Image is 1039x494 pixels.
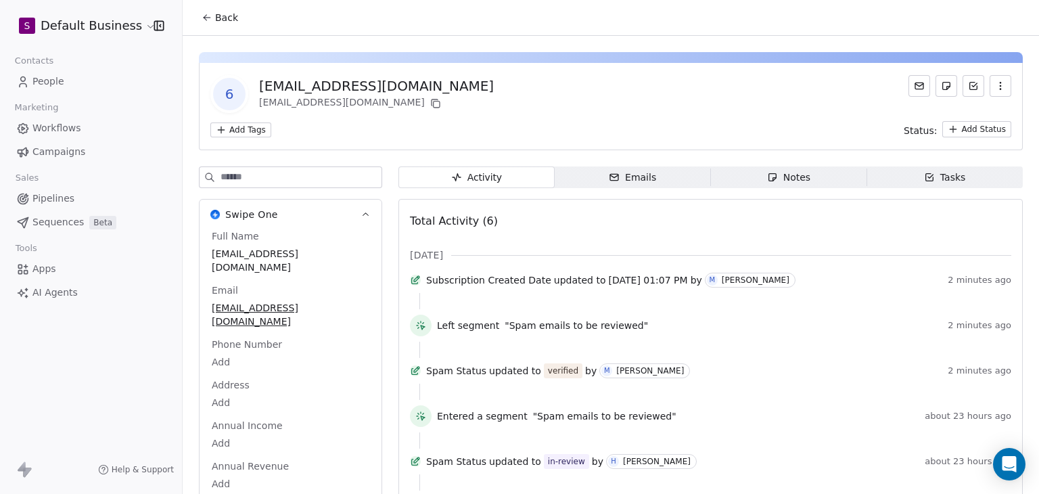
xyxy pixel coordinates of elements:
[41,17,142,35] span: Default Business
[11,187,171,210] a: Pipelines
[11,211,171,233] a: SequencesBeta
[213,78,246,110] span: 6
[210,122,271,137] button: Add Tags
[98,464,174,475] a: Help & Support
[32,286,78,300] span: AI Agents
[259,95,494,112] div: [EMAIL_ADDRESS][DOMAIN_NAME]
[259,76,494,95] div: [EMAIL_ADDRESS][DOMAIN_NAME]
[925,456,1011,467] span: about 23 hours ago
[212,301,369,328] span: [EMAIL_ADDRESS][DOMAIN_NAME]
[32,192,74,206] span: Pipelines
[691,273,702,287] span: by
[210,210,220,219] img: Swipe One
[209,419,285,432] span: Annual Income
[11,258,171,280] a: Apps
[942,121,1011,137] button: Add Status
[89,216,116,229] span: Beta
[948,275,1011,286] span: 2 minutes ago
[426,273,551,287] span: Subscription Created Date
[533,409,676,423] span: "Spam emails to be reviewed"
[489,455,541,468] span: updated to
[548,455,585,468] div: in-review
[209,284,241,297] span: Email
[592,455,603,468] span: by
[209,378,252,392] span: Address
[437,409,528,423] span: Entered a segment
[604,365,610,376] div: M
[212,247,369,274] span: [EMAIL_ADDRESS][DOMAIN_NAME]
[616,366,684,376] div: [PERSON_NAME]
[924,171,966,185] div: Tasks
[32,215,84,229] span: Sequences
[11,282,171,304] a: AI Agents
[193,5,246,30] button: Back
[410,248,443,262] span: [DATE]
[11,141,171,163] a: Campaigns
[212,355,369,369] span: Add
[993,448,1025,480] div: Open Intercom Messenger
[212,436,369,450] span: Add
[623,457,691,466] div: [PERSON_NAME]
[209,229,262,243] span: Full Name
[9,168,45,188] span: Sales
[554,273,606,287] span: updated to
[32,262,56,276] span: Apps
[410,215,498,227] span: Total Activity (6)
[611,456,616,467] div: H
[426,364,486,378] span: Spam Status
[904,124,937,137] span: Status:
[16,14,144,37] button: SDefault Business
[709,275,715,286] div: M
[609,171,656,185] div: Emails
[112,464,174,475] span: Help & Support
[32,121,81,135] span: Workflows
[32,74,64,89] span: People
[9,238,43,259] span: Tools
[11,117,171,139] a: Workflows
[209,459,292,473] span: Annual Revenue
[11,70,171,93] a: People
[209,338,285,351] span: Phone Number
[225,208,278,221] span: Swipe One
[32,145,85,159] span: Campaigns
[215,11,238,24] span: Back
[212,477,369,491] span: Add
[9,97,64,118] span: Marketing
[426,455,486,468] span: Spam Status
[489,364,541,378] span: updated to
[609,273,688,287] span: [DATE] 01:07 PM
[24,19,30,32] span: S
[722,275,789,285] div: [PERSON_NAME]
[9,51,60,71] span: Contacts
[948,365,1011,376] span: 2 minutes ago
[505,319,648,332] span: "Spam emails to be reviewed"
[437,319,499,332] span: Left segment
[200,200,382,229] button: Swipe OneSwipe One
[548,364,578,378] div: verified
[585,364,597,378] span: by
[925,411,1011,422] span: about 23 hours ago
[212,396,369,409] span: Add
[948,320,1011,331] span: 2 minutes ago
[767,171,810,185] div: Notes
